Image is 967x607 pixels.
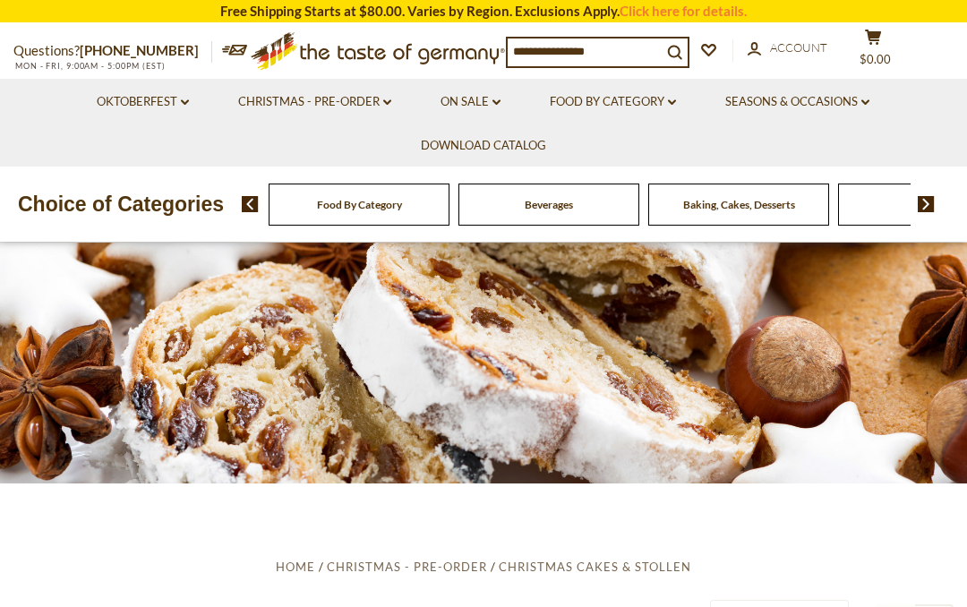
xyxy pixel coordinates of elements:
a: Click here for details. [620,3,747,19]
button: $0.00 [846,29,900,73]
a: Beverages [525,198,573,211]
a: Food By Category [317,198,402,211]
span: $0.00 [860,52,891,66]
img: previous arrow [242,196,259,212]
a: Christmas - PRE-ORDER [238,92,391,112]
p: Questions? [13,39,212,63]
a: Food By Category [550,92,676,112]
a: Download Catalog [421,136,546,156]
span: MON - FRI, 9:00AM - 5:00PM (EST) [13,61,166,71]
a: Christmas Cakes & Stollen [499,560,691,574]
a: Baking, Cakes, Desserts [683,198,795,211]
a: Christmas - PRE-ORDER [327,560,487,574]
a: Account [748,38,827,58]
a: Home [276,560,315,574]
a: [PHONE_NUMBER] [80,42,199,58]
img: next arrow [918,196,935,212]
span: Account [770,40,827,55]
a: Seasons & Occasions [725,92,869,112]
a: On Sale [441,92,501,112]
a: Oktoberfest [97,92,189,112]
